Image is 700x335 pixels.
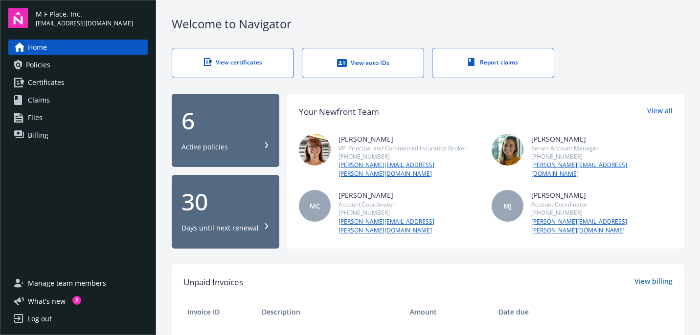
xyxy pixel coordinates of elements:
[28,296,66,306] span: What ' s new
[181,190,270,213] div: 30
[299,134,331,166] img: photo
[8,127,148,143] a: Billing
[634,276,673,289] a: View billing
[181,142,228,152] div: Active policies
[531,161,673,178] a: [PERSON_NAME][EMAIL_ADDRESS][DOMAIN_NAME]
[28,92,50,108] span: Claims
[28,75,65,90] span: Certificates
[8,8,28,28] img: navigator-logo.svg
[172,94,279,167] button: 6Active policies
[172,16,684,32] div: Welcome to Navigator
[8,57,148,73] a: Policies
[36,8,148,28] button: M F Place, Inc.[EMAIL_ADDRESS][DOMAIN_NAME]
[183,300,258,324] th: Invoice ID
[72,296,81,305] div: 2
[192,58,274,66] div: View certificates
[452,58,534,66] div: Report claims
[339,190,480,200] div: [PERSON_NAME]
[28,275,106,291] span: Manage team members
[531,152,673,161] div: [PHONE_NUMBER]
[531,200,673,209] div: Account Coordinator
[183,276,243,289] span: Unpaid Invoices
[531,134,673,144] div: [PERSON_NAME]
[8,110,148,126] a: Files
[647,105,673,118] a: View all
[339,217,480,235] a: [PERSON_NAME][EMAIL_ADDRESS][PERSON_NAME][DOMAIN_NAME]
[339,152,480,161] div: [PHONE_NUMBER]
[28,110,43,126] span: Files
[310,201,320,211] span: MC
[26,57,50,73] span: Policies
[36,19,133,28] span: [EMAIL_ADDRESS][DOMAIN_NAME]
[299,105,379,118] div: Your Newfront Team
[339,209,480,217] div: [PHONE_NUMBER]
[531,209,673,217] div: [PHONE_NUMBER]
[339,161,480,178] a: [PERSON_NAME][EMAIL_ADDRESS][PERSON_NAME][DOMAIN_NAME]
[172,175,279,249] button: 30Days until next renewal
[531,190,673,200] div: [PERSON_NAME]
[8,40,148,55] a: Home
[406,300,495,324] th: Amount
[503,201,512,211] span: MJ
[339,144,480,152] div: VP, Principal and Commercial Insurance Broker
[302,48,424,78] a: View auto IDs
[28,127,48,143] span: Billing
[531,217,673,235] a: [PERSON_NAME][EMAIL_ADDRESS][PERSON_NAME][DOMAIN_NAME]
[28,311,52,327] div: Log out
[181,223,259,233] div: Days until next renewal
[432,48,554,78] a: Report claims
[8,275,148,291] a: Manage team members
[8,75,148,90] a: Certificates
[172,48,294,78] a: View certificates
[8,92,148,108] a: Claims
[531,144,673,152] div: Senior Account Manager
[28,40,47,55] span: Home
[495,300,569,324] th: Date due
[339,134,480,144] div: [PERSON_NAME]
[258,300,406,324] th: Description
[339,200,480,209] div: Account Coordinator
[322,58,404,68] div: View auto IDs
[181,109,270,132] div: 6
[36,9,133,19] span: M F Place, Inc.
[8,296,81,306] button: What's new2
[492,134,523,166] img: photo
